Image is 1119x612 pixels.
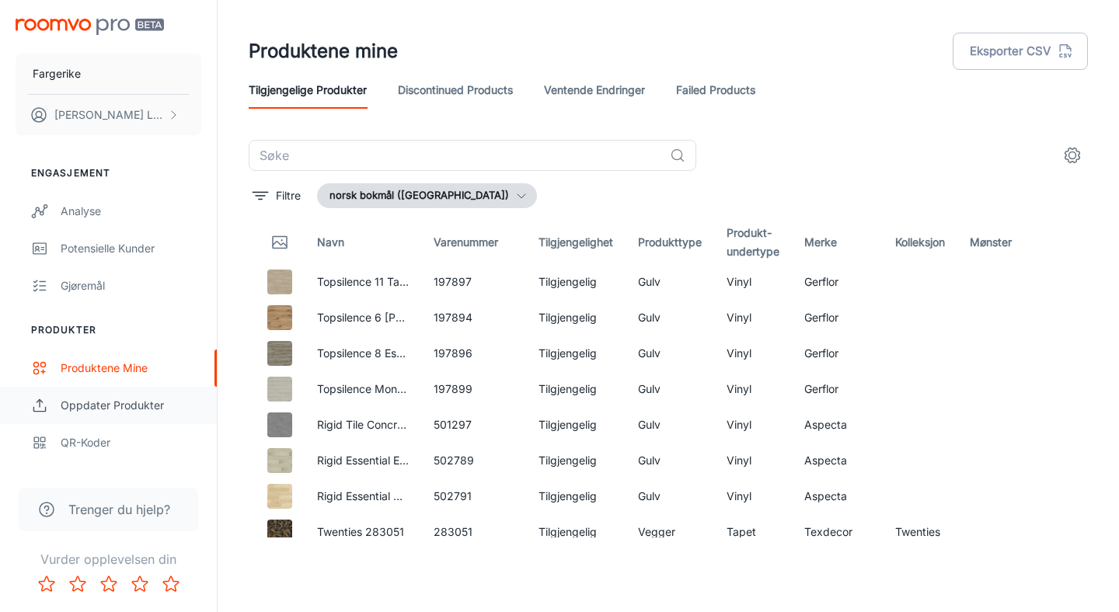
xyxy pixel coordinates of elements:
td: Gerflor [792,371,883,407]
td: Gerflor [792,300,883,336]
a: Topsilence 8 Estrela Klikkvinyl [317,346,469,360]
td: Twenties [883,514,957,550]
div: Oppdater produkter [61,397,201,414]
div: QR-koder [61,434,201,451]
td: Vinyl [714,371,792,407]
p: Filtre [276,187,301,204]
p: Vurder opplevelsen din [12,550,204,569]
a: Rigid Essential Throne Oak Klikkvinyl [317,489,504,502]
td: Gulv [626,300,714,336]
th: Produkt-undertype [714,221,792,264]
button: norsk bokmål ([GEOGRAPHIC_DATA]) [317,183,537,208]
th: Navn [305,221,421,264]
td: Vinyl [714,478,792,514]
td: 501297 [421,407,526,443]
h1: Produktene mine [249,37,398,65]
button: Eksporter CSV [953,33,1088,70]
th: Mønster [957,221,1030,264]
th: Produkttype [626,221,714,264]
td: Tilgjengelig [526,336,626,371]
td: Tilgjengelig [526,371,626,407]
td: Vinyl [714,443,792,478]
svg: Thumbnail [270,233,289,252]
a: Topsilence 11 Tavira Clear Klikkvinyl [317,275,498,288]
td: 502791 [421,478,526,514]
div: Gjøremål [61,277,201,294]
td: 197899 [421,371,526,407]
div: Potensielle kunder [61,240,201,257]
td: Texdecor [792,514,883,550]
td: Tilgjengelig [526,443,626,478]
a: Topsilence 6 [PERSON_NAME] [PERSON_NAME] Klikkvinyl [317,311,617,324]
a: Rigid Tile Concrete Steel Klikkvinyl [317,418,493,431]
a: Discontinued Products [398,71,513,109]
th: Tilgjengelighet [526,221,626,264]
a: Ventende endringer [544,71,645,109]
a: Rigid Essential Elegant Oak Klikkvinyl [317,454,506,467]
th: Kolleksjon [883,221,957,264]
td: 197896 [421,336,526,371]
td: Gerflor [792,264,883,300]
td: 502789 [421,443,526,478]
th: Varenummer [421,221,526,264]
button: filter [249,183,305,208]
td: 197894 [421,300,526,336]
img: Roomvo PRO Beta [16,19,164,35]
td: Aspecta [792,478,883,514]
button: [PERSON_NAME] Løveng [16,95,201,135]
div: Produktene mine [61,360,201,377]
td: Gulv [626,371,714,407]
td: Gulv [626,478,714,514]
td: Gulv [626,264,714,300]
td: Tapet [714,514,792,550]
div: Analyse [61,203,201,220]
p: [PERSON_NAME] Løveng [54,106,164,123]
td: Aspecta [792,407,883,443]
a: Tilgjengelige produkter [249,71,367,109]
button: Rate 3 star [93,569,124,600]
td: Vinyl [714,264,792,300]
td: Vinyl [714,407,792,443]
td: Tilgjengelig [526,300,626,336]
td: Gulv [626,336,714,371]
span: Trenger du hjelp? [68,500,170,519]
td: Gulv [626,443,714,478]
td: Vegger [626,514,714,550]
button: Rate 5 star [155,569,186,600]
button: Rate 1 star [31,569,62,600]
a: Topsilence Montego Light Klikkvinyl [317,382,500,395]
td: Aspecta [792,443,883,478]
button: settings [1057,140,1088,171]
td: Tilgjengelig [526,407,626,443]
button: Rate 4 star [124,569,155,600]
p: Fargerike [33,65,81,82]
td: Tilgjengelig [526,514,626,550]
td: Vinyl [714,300,792,336]
td: 283051 [421,514,526,550]
input: Søke [249,140,664,171]
button: Rate 2 star [62,569,93,600]
td: Vinyl [714,336,792,371]
a: Failed Products [676,71,755,109]
td: Tilgjengelig [526,264,626,300]
td: 197897 [421,264,526,300]
td: Gerflor [792,336,883,371]
button: Fargerike [16,54,201,94]
td: Gulv [626,407,714,443]
a: Twenties 283051 [317,525,404,538]
th: Merke [792,221,883,264]
td: Tilgjengelig [526,478,626,514]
